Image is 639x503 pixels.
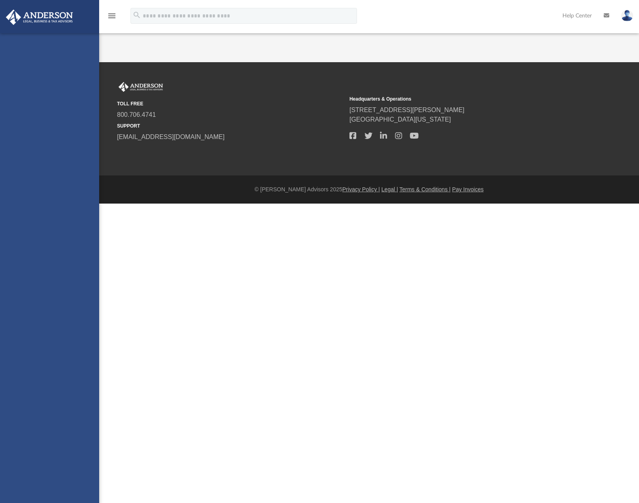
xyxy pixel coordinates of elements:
a: Pay Invoices [452,186,484,192]
a: [EMAIL_ADDRESS][DOMAIN_NAME] [117,133,225,140]
small: SUPPORT [117,122,344,130]
a: Privacy Policy | [342,186,380,192]
a: 800.706.4741 [117,111,156,118]
small: TOLL FREE [117,100,344,107]
a: menu [107,15,117,21]
a: Legal | [382,186,398,192]
img: Anderson Advisors Platinum Portal [4,10,75,25]
small: Headquarters & Operations [349,95,576,103]
div: © [PERSON_NAME] Advisors 2025 [99,185,639,194]
i: menu [107,11,117,21]
a: [STREET_ADDRESS][PERSON_NAME] [349,107,464,113]
img: Anderson Advisors Platinum Portal [117,82,165,92]
a: Terms & Conditions | [399,186,451,192]
i: search [132,11,141,19]
img: User Pic [621,10,633,21]
a: [GEOGRAPHIC_DATA][US_STATE] [349,116,451,123]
